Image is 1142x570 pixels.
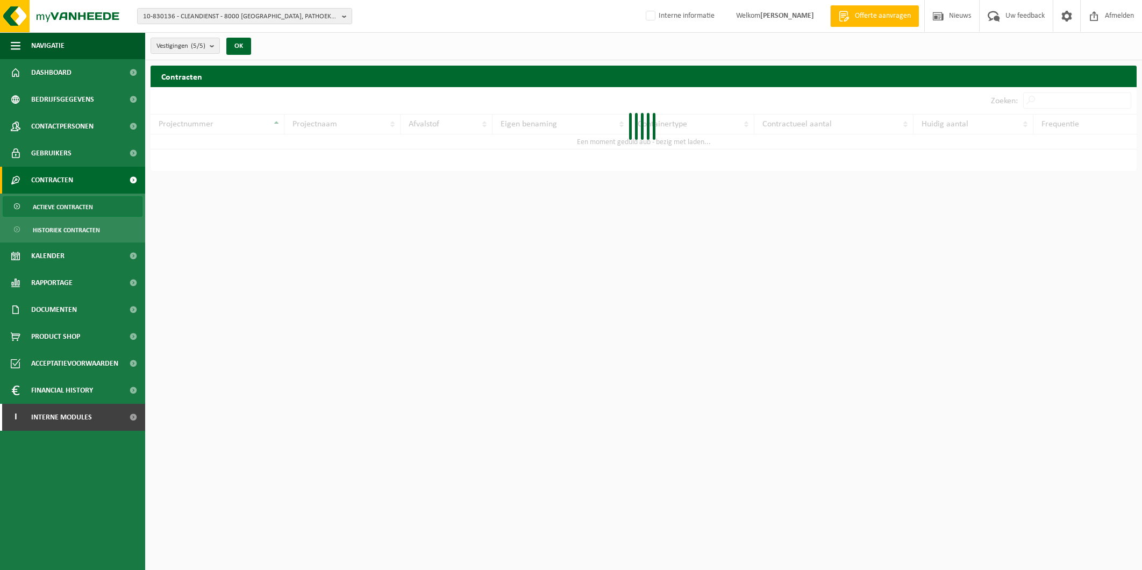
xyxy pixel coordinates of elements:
[191,42,205,49] count: (5/5)
[31,269,73,296] span: Rapportage
[33,197,93,217] span: Actieve contracten
[760,12,814,20] strong: [PERSON_NAME]
[31,140,72,167] span: Gebruikers
[31,323,80,350] span: Product Shop
[31,296,77,323] span: Documenten
[852,11,913,22] span: Offerte aanvragen
[11,404,20,431] span: I
[31,32,65,59] span: Navigatie
[31,350,118,377] span: Acceptatievoorwaarden
[3,219,142,240] a: Historiek contracten
[151,38,220,54] button: Vestigingen(5/5)
[31,167,73,194] span: Contracten
[31,243,65,269] span: Kalender
[644,8,715,24] label: Interne informatie
[226,38,251,55] button: OK
[151,66,1137,87] h2: Contracten
[31,113,94,140] span: Contactpersonen
[33,220,100,240] span: Historiek contracten
[31,377,93,404] span: Financial History
[3,196,142,217] a: Actieve contracten
[830,5,919,27] a: Offerte aanvragen
[137,8,352,24] button: 10-830136 - CLEANDIENST - 8000 [GEOGRAPHIC_DATA], PATHOEKEWEG 48
[143,9,338,25] span: 10-830136 - CLEANDIENST - 8000 [GEOGRAPHIC_DATA], PATHOEKEWEG 48
[156,38,205,54] span: Vestigingen
[31,59,72,86] span: Dashboard
[31,404,92,431] span: Interne modules
[31,86,94,113] span: Bedrijfsgegevens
